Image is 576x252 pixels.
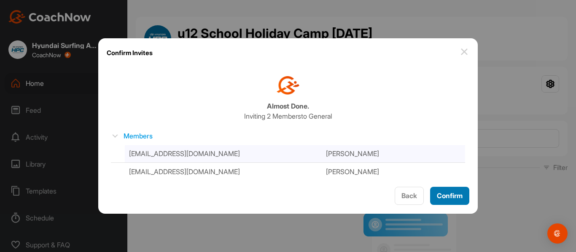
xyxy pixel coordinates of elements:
[111,127,465,145] label: Members
[125,163,322,180] td: [EMAIL_ADDRESS][DOMAIN_NAME]
[322,145,423,163] td: [PERSON_NAME]
[244,111,332,121] p: Inviting 2 Members to General
[277,76,300,95] img: coachnow icon
[125,145,322,163] td: [EMAIL_ADDRESS][DOMAIN_NAME]
[267,102,309,110] b: Almost Done.
[430,187,469,205] button: Confirm
[437,191,463,200] span: Confirm
[547,223,568,244] div: Open Intercom Messenger
[107,47,153,59] h1: Confirm Invites
[322,163,423,180] td: [PERSON_NAME]
[401,191,417,200] span: Back
[459,47,469,57] img: close
[395,187,424,205] button: Back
